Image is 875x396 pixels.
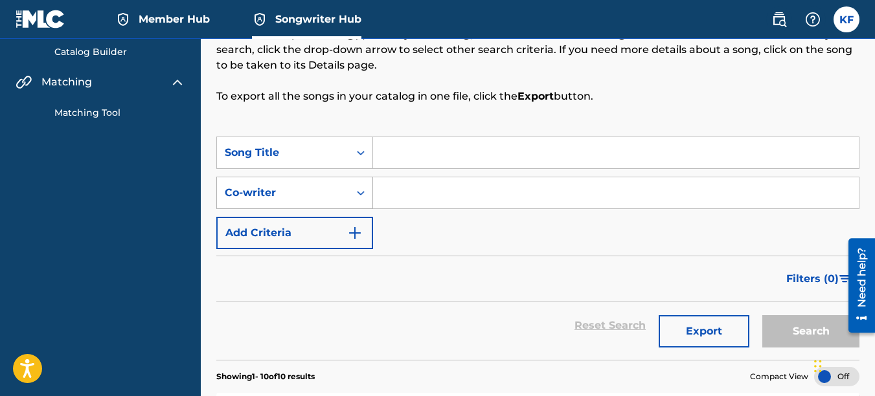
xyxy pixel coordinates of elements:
span: Matching [41,74,92,90]
img: search [771,12,787,27]
img: help [805,12,821,27]
img: expand [170,74,185,90]
a: Public Search [766,6,792,32]
img: 9d2ae6d4665cec9f34b9.svg [347,225,363,241]
iframe: Resource Center [839,233,875,337]
div: Help [800,6,826,32]
img: Top Rightsholder [252,12,267,27]
span: Songwriter Hub [275,12,361,27]
p: To export all the songs in your catalog in one file, click the button. [216,89,859,104]
span: Compact View [750,371,808,382]
button: Export [659,315,749,347]
img: MLC Logo [16,10,65,28]
div: Drag [814,347,822,386]
div: User Menu [834,6,859,32]
button: Filters (0) [778,263,859,295]
strong: Export [517,90,554,102]
p: To search for specific song(s) within your catalog, select criteria from the Song Title and/or Co... [216,27,859,73]
img: Matching [16,74,32,90]
iframe: Chat Widget [810,334,875,396]
span: Member Hub [139,12,210,27]
a: Catalog Builder [54,45,185,59]
img: Top Rightsholder [115,12,131,27]
button: Add Criteria [216,217,373,249]
a: Matching Tool [54,106,185,120]
div: Song Title [225,145,341,160]
div: Co-writer [225,185,341,201]
form: Search Form [216,137,859,360]
p: Showing 1 - 10 of 10 results [216,371,315,382]
span: Filters ( 0 ) [786,271,839,287]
